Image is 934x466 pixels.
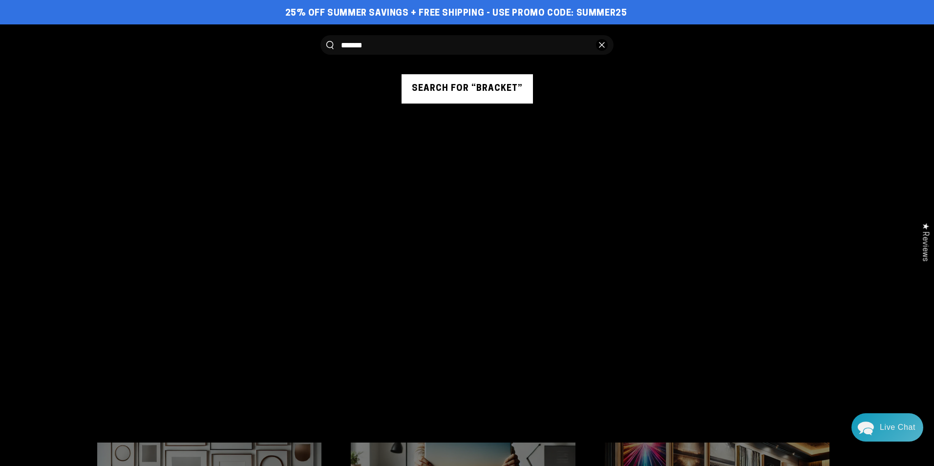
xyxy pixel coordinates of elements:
[915,215,934,269] div: Click to open Judge.me floating reviews tab
[326,41,334,49] button: Search our site
[851,413,923,442] div: Chat widget toggle
[596,39,608,51] button: Close
[880,413,915,442] div: Contact Us Directly
[285,8,627,19] span: 25% off Summer Savings + Free Shipping - Use Promo Code: SUMMER25
[402,74,533,104] button: Search for “bracket”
